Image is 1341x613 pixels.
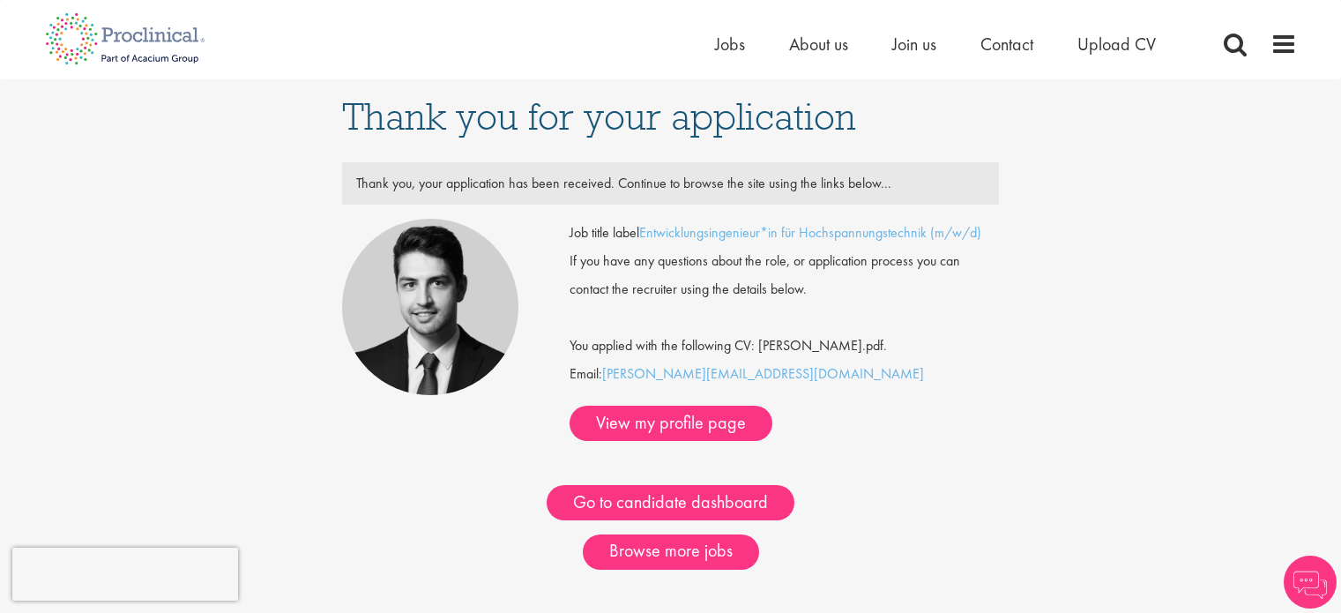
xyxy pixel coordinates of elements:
[1284,556,1337,609] img: Chatbot
[556,247,1012,303] div: If you have any questions about the role, or application process you can contact the recruiter us...
[547,485,794,520] a: Go to candidate dashboard
[570,219,999,441] div: Email:
[556,219,1012,247] div: Job title label
[570,406,772,441] a: View my profile page
[1077,33,1156,56] a: Upload CV
[583,535,759,570] a: Browse more jobs
[892,33,936,56] a: Join us
[556,303,1012,360] div: You applied with the following CV: [PERSON_NAME].pdf.
[342,93,856,140] span: Thank you for your application
[980,33,1033,56] a: Contact
[343,169,999,198] div: Thank you, your application has been received. Continue to browse the site using the links below...
[342,219,518,395] img: Thomas Wenig
[639,223,981,242] a: Entwicklungsingenieur*in für Hochspannungstechnik (m/w/d)
[12,548,238,601] iframe: reCAPTCHA
[789,33,848,56] a: About us
[602,364,924,383] a: [PERSON_NAME][EMAIL_ADDRESS][DOMAIN_NAME]
[715,33,745,56] a: Jobs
